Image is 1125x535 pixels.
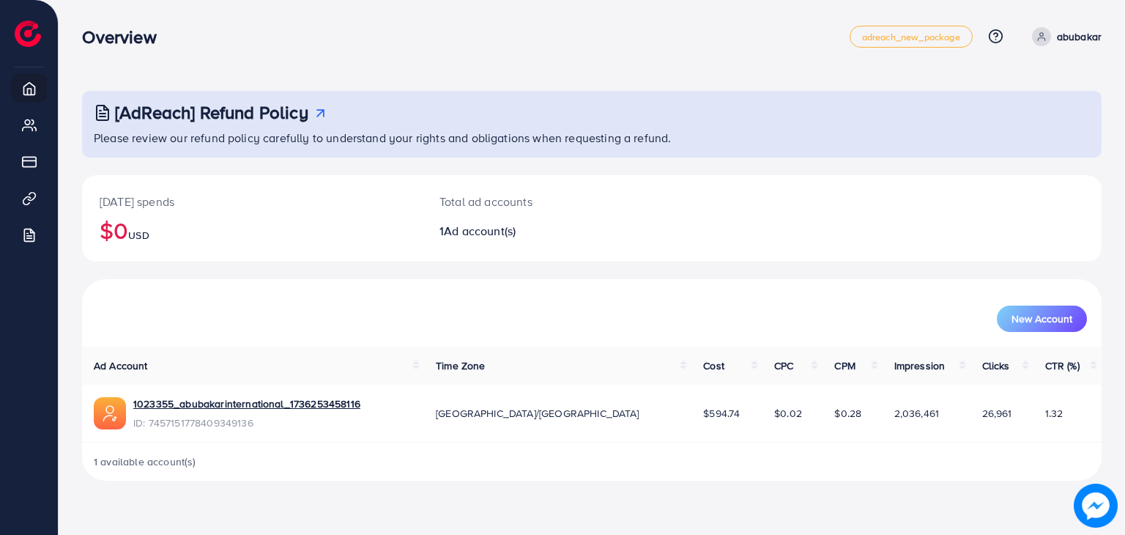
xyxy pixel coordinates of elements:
[703,358,724,373] span: Cost
[94,358,148,373] span: Ad Account
[1057,28,1102,45] p: abubakar
[128,228,149,243] span: USD
[115,102,308,123] h3: [AdReach] Refund Policy
[439,224,659,238] h2: 1
[894,358,946,373] span: Impression
[862,32,960,42] span: adreach_new_package
[444,223,516,239] span: Ad account(s)
[1011,314,1072,324] span: New Account
[82,26,168,48] h3: Overview
[133,416,360,430] span: ID: 7457151778409349136
[1045,406,1063,421] span: 1.32
[133,396,360,411] a: 1023355_abubakarinternational_1736253458116
[894,406,939,421] span: 2,036,461
[834,358,855,373] span: CPM
[100,216,404,244] h2: $0
[436,406,639,421] span: [GEOGRAPHIC_DATA]/[GEOGRAPHIC_DATA]
[774,358,793,373] span: CPC
[436,358,485,373] span: Time Zone
[834,406,861,421] span: $0.28
[100,193,404,210] p: [DATE] spends
[94,454,196,469] span: 1 available account(s)
[774,406,802,421] span: $0.02
[982,406,1012,421] span: 26,961
[439,193,659,210] p: Total ad accounts
[1026,27,1102,46] a: abubakar
[94,397,126,429] img: ic-ads-acc.e4c84228.svg
[1074,484,1118,528] img: image
[1045,358,1080,373] span: CTR (%)
[703,406,740,421] span: $594.74
[94,129,1093,147] p: Please review our refund policy carefully to understand your rights and obligations when requesti...
[850,26,973,48] a: adreach_new_package
[15,21,41,47] img: logo
[982,358,1010,373] span: Clicks
[997,306,1087,332] button: New Account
